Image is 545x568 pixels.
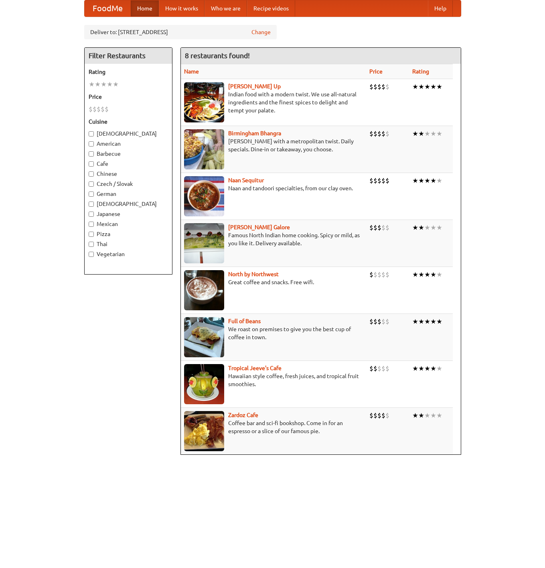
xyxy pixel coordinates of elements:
li: ★ [418,176,424,185]
li: ★ [436,270,442,279]
li: $ [373,270,377,279]
li: $ [385,317,389,326]
li: $ [381,364,385,373]
li: $ [369,270,373,279]
li: ★ [424,364,430,373]
li: $ [97,105,101,114]
li: $ [369,82,373,91]
a: North by Northwest [228,271,279,277]
li: ★ [430,129,436,138]
li: ★ [101,80,107,89]
li: $ [373,129,377,138]
ng-pluralize: 8 restaurants found! [185,52,250,59]
a: Rating [412,68,429,75]
input: [DEMOGRAPHIC_DATA] [89,131,94,136]
li: ★ [418,317,424,326]
label: Vegetarian [89,250,168,258]
li: ★ [430,317,436,326]
li: ★ [436,129,442,138]
a: Help [428,0,453,16]
li: $ [373,223,377,232]
li: $ [385,82,389,91]
li: ★ [412,270,418,279]
li: $ [101,105,105,114]
li: ★ [418,364,424,373]
li: ★ [424,270,430,279]
input: Chinese [89,171,94,177]
b: Zardoz Cafe [228,412,258,418]
li: $ [385,129,389,138]
li: ★ [436,176,442,185]
li: $ [381,223,385,232]
li: $ [369,223,373,232]
li: $ [377,129,381,138]
li: $ [377,82,381,91]
li: $ [89,105,93,114]
li: $ [369,411,373,420]
li: ★ [424,82,430,91]
p: We roast on premises to give you the best cup of coffee in town. [184,325,363,341]
li: ★ [424,317,430,326]
li: ★ [113,80,119,89]
a: Name [184,68,199,75]
li: $ [381,82,385,91]
li: ★ [412,364,418,373]
li: ★ [430,82,436,91]
b: [PERSON_NAME] Galore [228,224,290,230]
li: $ [381,129,385,138]
input: Vegetarian [89,252,94,257]
li: ★ [436,317,442,326]
input: German [89,191,94,197]
a: Naan Sequitur [228,177,264,183]
p: Naan and tandoori specialties, from our clay oven. [184,184,363,192]
label: [DEMOGRAPHIC_DATA] [89,200,168,208]
li: ★ [418,129,424,138]
p: Great coffee and snacks. Free wifi. [184,278,363,286]
li: ★ [418,82,424,91]
input: [DEMOGRAPHIC_DATA] [89,202,94,207]
label: Pizza [89,230,168,238]
label: [DEMOGRAPHIC_DATA] [89,130,168,138]
input: Czech / Slovak [89,181,94,187]
img: beans.jpg [184,317,224,357]
a: Price [369,68,383,75]
input: American [89,141,94,147]
a: Tropical Jeeve's Cafe [228,365,282,371]
a: Who we are [205,0,247,16]
li: $ [373,82,377,91]
a: [PERSON_NAME] Up [228,83,281,90]
li: ★ [424,176,430,185]
img: naansequitur.jpg [184,176,224,216]
label: Cafe [89,160,168,168]
li: ★ [430,223,436,232]
li: $ [369,364,373,373]
li: $ [377,223,381,232]
li: $ [105,105,109,114]
h5: Price [89,93,168,101]
p: Coffee bar and sci-fi bookshop. Come in for an espresso or a slice of our famous pie. [184,419,363,435]
img: curryup.jpg [184,82,224,122]
li: ★ [418,270,424,279]
li: $ [385,176,389,185]
a: FoodMe [85,0,131,16]
li: ★ [418,411,424,420]
li: $ [381,317,385,326]
input: Barbecue [89,151,94,157]
img: jeeves.jpg [184,364,224,404]
li: ★ [430,270,436,279]
li: ★ [412,223,418,232]
li: $ [377,270,381,279]
label: German [89,190,168,198]
label: Barbecue [89,150,168,158]
li: $ [93,105,97,114]
img: north.jpg [184,270,224,310]
li: $ [369,317,373,326]
label: Mexican [89,220,168,228]
li: $ [373,364,377,373]
h4: Filter Restaurants [85,48,172,64]
h5: Cuisine [89,118,168,126]
li: $ [377,364,381,373]
p: Famous North Indian home cooking. Spicy or mild, as you like it. Delivery available. [184,231,363,247]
